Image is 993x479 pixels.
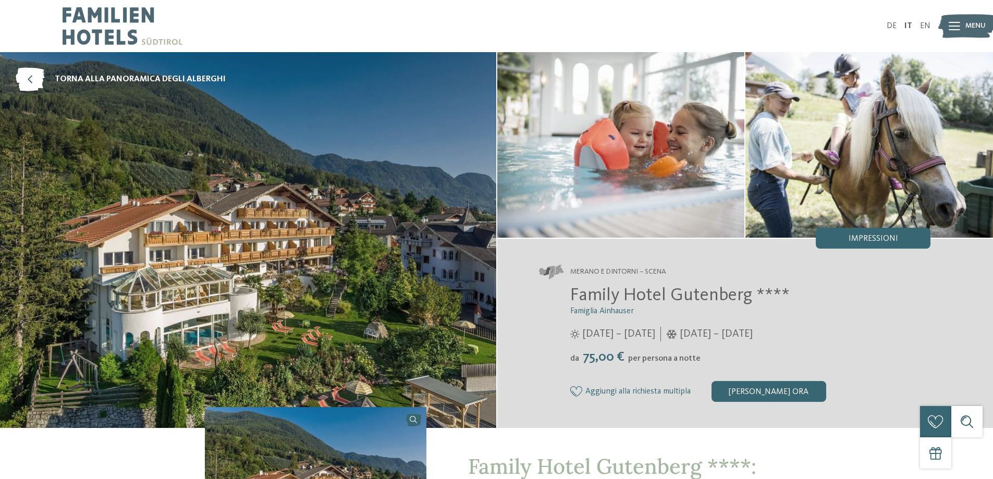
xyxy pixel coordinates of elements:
span: Impressioni [849,235,898,243]
span: da [570,354,579,363]
span: Aggiungi alla richiesta multipla [585,387,691,397]
span: Merano e dintorni – Scena [570,267,666,277]
a: EN [920,22,930,30]
span: Family Hotel Gutenberg **** [570,286,790,304]
span: [DATE] – [DATE] [680,327,753,341]
span: per persona a notte [628,354,701,363]
a: torna alla panoramica degli alberghi [16,68,226,91]
span: Famiglia Ainhauser [570,307,634,315]
span: [DATE] – [DATE] [582,327,655,341]
span: Menu [965,21,986,31]
a: DE [887,22,897,30]
img: Family Hotel Gutenberg **** [745,52,993,238]
i: Orari d'apertura estate [570,329,580,339]
a: IT [904,22,912,30]
div: [PERSON_NAME] ora [712,381,826,402]
img: il family hotel a Scena per amanti della natura dall’estro creativo [497,52,745,238]
span: torna alla panoramica degli alberghi [55,73,226,85]
i: Orari d'apertura inverno [666,329,677,339]
span: 75,00 € [580,350,627,364]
